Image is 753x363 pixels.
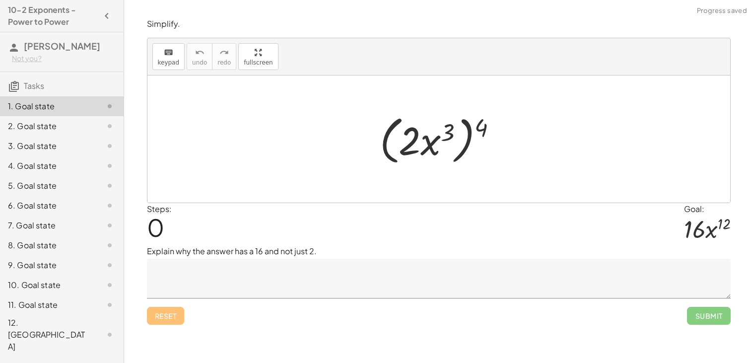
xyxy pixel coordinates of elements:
[8,219,88,231] div: 7. Goal state
[8,160,88,172] div: 4. Goal state
[164,47,173,59] i: keyboard
[8,200,88,212] div: 6. Goal state
[104,200,116,212] i: Task not started.
[147,204,172,214] label: Steps:
[8,120,88,132] div: 2. Goal state
[158,59,180,66] span: keypad
[219,47,229,59] i: redo
[12,54,116,64] div: Not you?
[104,279,116,291] i: Task not started.
[8,317,88,353] div: 12. [GEOGRAPHIC_DATA]
[104,239,116,251] i: Task not started.
[684,203,731,215] div: Goal:
[104,180,116,192] i: Task not started.
[8,100,88,112] div: 1. Goal state
[104,100,116,112] i: Task not started.
[24,40,100,52] span: [PERSON_NAME]
[187,43,212,70] button: undoundo
[8,259,88,271] div: 9. Goal state
[147,245,731,257] p: Explain why the answer has a 16 and not just 2.
[104,329,116,341] i: Task not started.
[104,219,116,231] i: Task not started.
[104,299,116,311] i: Task not started.
[8,239,88,251] div: 8. Goal state
[104,120,116,132] i: Task not started.
[212,43,236,70] button: redoredo
[104,259,116,271] i: Task not started.
[104,140,116,152] i: Task not started.
[8,4,98,28] h4: 10-2 Exponents - Power to Power
[8,299,88,311] div: 11. Goal state
[152,43,185,70] button: keyboardkeypad
[8,180,88,192] div: 5. Goal state
[24,80,44,91] span: Tasks
[192,59,207,66] span: undo
[217,59,231,66] span: redo
[195,47,205,59] i: undo
[147,212,164,242] span: 0
[697,6,747,16] span: Progress saved
[238,43,278,70] button: fullscreen
[104,160,116,172] i: Task not started.
[244,59,273,66] span: fullscreen
[8,140,88,152] div: 3. Goal state
[147,18,731,30] p: Simplify.
[8,279,88,291] div: 10. Goal state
